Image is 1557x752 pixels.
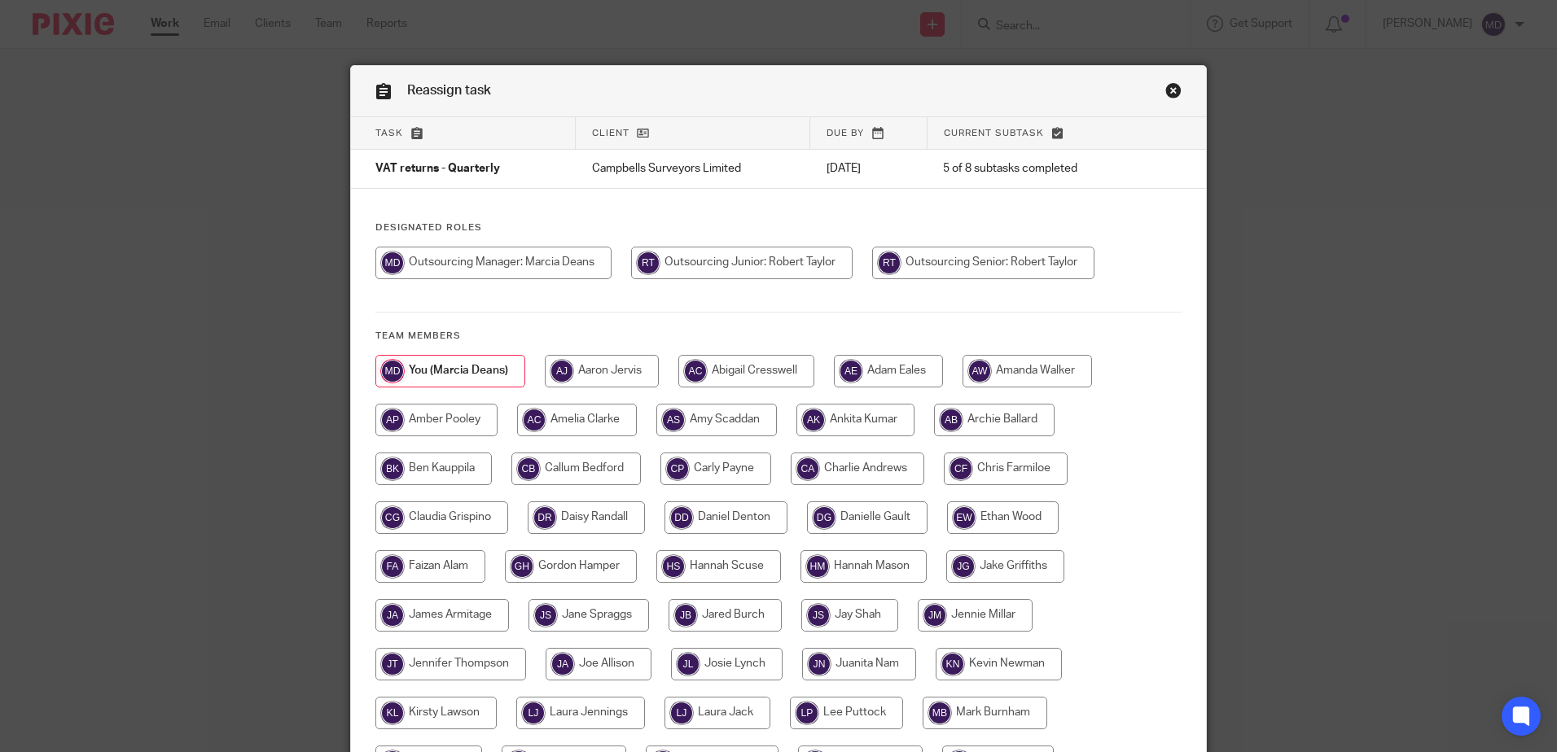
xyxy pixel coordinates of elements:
[944,129,1044,138] span: Current subtask
[375,129,403,138] span: Task
[827,160,910,177] p: [DATE]
[375,330,1182,343] h4: Team members
[827,129,864,138] span: Due by
[407,84,491,97] span: Reassign task
[592,129,629,138] span: Client
[592,160,794,177] p: Campbells Surveyors Limited
[1165,82,1182,104] a: Close this dialog window
[375,164,500,175] span: VAT returns - Quarterly
[375,221,1182,234] h4: Designated Roles
[927,150,1143,189] td: 5 of 8 subtasks completed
